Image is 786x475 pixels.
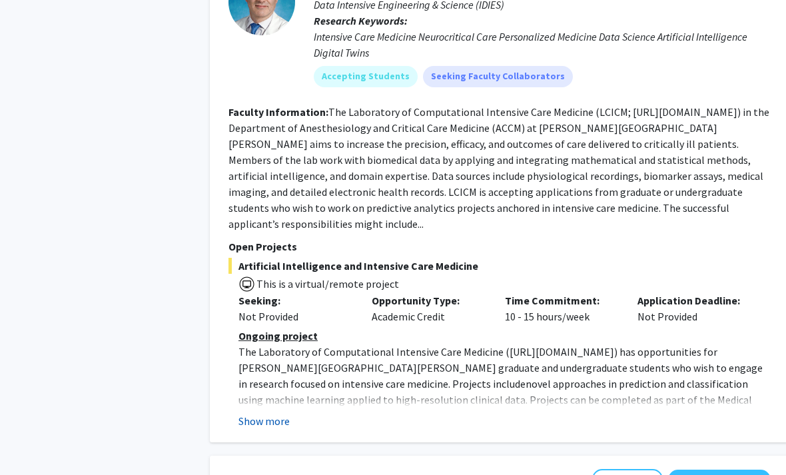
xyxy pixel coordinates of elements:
[238,329,318,342] u: Ongoing project
[238,308,352,324] div: Not Provided
[228,238,771,254] p: Open Projects
[238,345,763,390] span: ) has opportunities for [PERSON_NAME][GEOGRAPHIC_DATA][PERSON_NAME] graduate and undergraduate st...
[314,14,408,27] b: Research Keywords:
[228,258,771,274] span: Artificial Intelligence and Intensive Care Medicine
[314,66,418,87] mat-chip: Accepting Students
[362,292,495,324] div: Academic Credit
[372,292,485,308] p: Opportunity Type:
[637,292,751,308] p: Application Deadline:
[238,292,352,308] p: Seeking:
[228,105,769,231] fg-read-more: The Laboratory of Computational Intensive Care Medicine (LCICM; [URL][DOMAIN_NAME]) in the Depart...
[10,415,57,465] iframe: Chat
[505,292,618,308] p: Time Commitment:
[255,277,399,290] span: This is a virtual/remote project
[314,29,771,61] div: Intensive Care Medicine Neurocritical Care Personalized Medicine Data Science Artificial Intellig...
[228,105,328,119] b: Faculty Information:
[238,413,290,429] button: Show more
[238,377,752,422] span: novel approaches in prediction and classification using machine learning applied to high-resoluti...
[495,292,628,324] div: 10 - 15 hours/week
[627,292,761,324] div: Not Provided
[423,66,573,87] mat-chip: Seeking Faculty Collaborators
[238,345,510,358] span: The Laboratory of Computational Intensive Care Medicine (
